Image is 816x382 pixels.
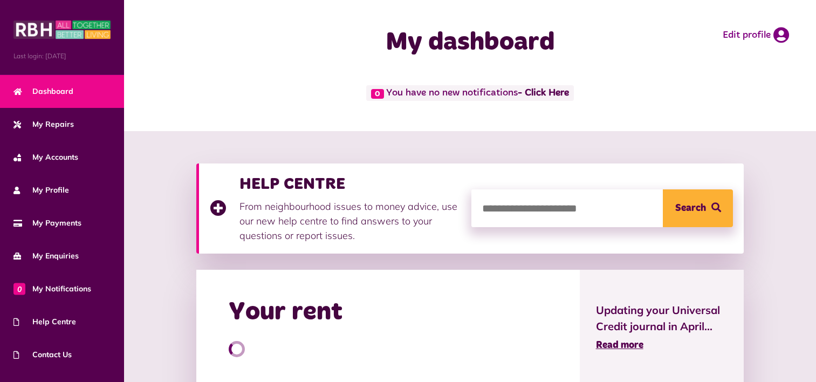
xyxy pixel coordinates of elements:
img: MyRBH [13,19,111,40]
span: My Enquiries [13,250,79,262]
h3: HELP CENTRE [239,174,461,194]
a: Edit profile [723,27,789,43]
a: - Click Here [518,88,569,98]
a: Updating your Universal Credit journal in April... Read more [596,302,728,353]
span: My Accounts [13,152,78,163]
span: Read more [596,340,643,350]
button: Search [663,189,733,227]
span: Last login: [DATE] [13,51,111,61]
span: Dashboard [13,86,73,97]
h1: My dashboard [308,27,633,58]
span: Search [675,189,706,227]
span: My Notifications [13,283,91,295]
span: Help Centre [13,316,76,328]
span: My Profile [13,185,69,196]
span: My Payments [13,217,81,229]
h2: Your rent [229,297,342,328]
span: Updating your Universal Credit journal in April... [596,302,728,335]
span: 0 [371,89,384,99]
span: My Repairs [13,119,74,130]
p: From neighbourhood issues to money advice, use our new help centre to find answers to your questi... [239,199,461,243]
span: You have no new notifications [366,85,574,101]
span: Contact Us [13,349,72,360]
span: 0 [13,283,25,295]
